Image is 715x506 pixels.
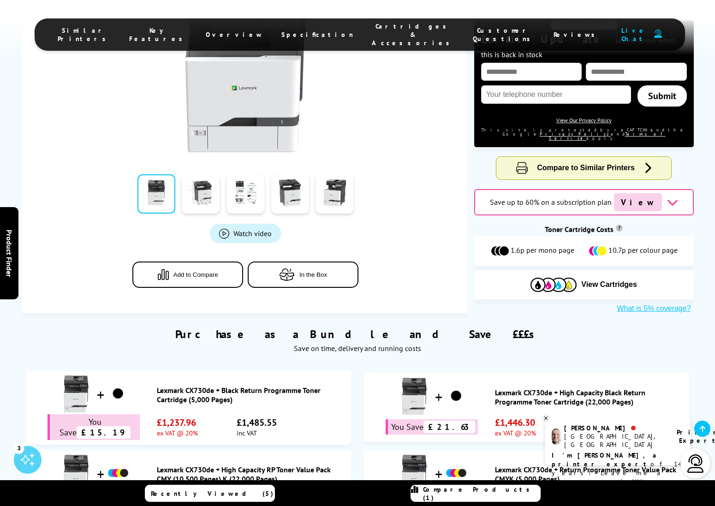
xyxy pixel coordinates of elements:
span: £1,237.96 [157,417,198,429]
a: Submit [638,85,687,107]
span: Watch video [233,229,272,238]
span: Let me know when this is back in stock [481,36,675,59]
a: View Our Privacy Policy [556,117,612,124]
span: £1,446.30 [495,417,536,429]
span: 1.6p per mono page [511,245,574,256]
span: Specification [281,30,353,39]
span: Add to Compare [173,271,218,278]
span: Product Finder [5,229,14,277]
span: 10.7p per colour page [608,245,678,256]
span: £15.19 [77,426,131,439]
input: Your telephone number [481,85,631,104]
button: Compare to Similar Printers [496,157,671,179]
a: Compare Products (1) [411,485,541,502]
img: Cartridges [530,278,577,292]
button: What is 5% coverage? [614,304,693,313]
div: You Save [386,419,478,435]
p: of 14 years! Leave me a message and I'll respond ASAP [552,451,684,495]
img: Lexmark CX730de + Black Return Programme Toner Cartridge (5,000 Pages) [58,375,95,412]
span: Save up to 60% on a subscription plan [490,197,612,207]
span: £1,485.55 [237,417,277,429]
div: 3 [14,443,24,453]
button: Add to Compare [132,262,243,288]
img: Lexmark CX730de + High Capacity Black Return Programme Toner Cartridge (22,000 Pages) [445,385,468,408]
b: I'm [PERSON_NAME], a printer expert [552,451,659,468]
span: Compare to Similar Printers [537,164,635,172]
span: View Cartridges [581,280,637,289]
span: In the Box [299,271,327,278]
div: Purchase as a Bundle and Save £££s [22,313,694,357]
div: Save on time, delivery and running costs [33,344,682,353]
img: user-headset-duotone.svg [654,30,662,38]
div: You Save [48,414,140,440]
img: ashley-livechat.png [552,429,560,445]
sup: Cost per page [616,225,623,232]
span: £21.63 [423,421,475,433]
span: Customer Questions [473,26,535,43]
span: ex VAT @ 20% [495,429,536,437]
a: Lexmark CX730de + Black Return Programme Toner Cartridge (5,000 Pages) [157,386,346,404]
span: Reviews [554,30,600,39]
span: View [614,193,662,211]
button: View Cartridges [481,277,687,292]
a: Privacy Policy [540,131,611,137]
a: Terms of Service [549,131,666,141]
img: Lexmark CX730de + Return Programme Toner Value Pack CMYK (5,000 Pages) [445,462,468,485]
span: Key Features [129,26,187,43]
button: In the Box [248,262,358,288]
a: Product_All_Videos [210,224,281,243]
img: Lexmark CX730de + High Capacity Black Return Programme Toner Cartridge (22,000 Pages) [396,378,433,415]
a: Lexmark CX730de + High Capacity Black Return Programme Toner Cartridge (22,000 Pages) [495,388,684,406]
span: ex VAT @ 20% [157,429,198,437]
a: Lexmark CX730de + High Capacity RP Toner Value Pack CMY (10,500 Pages) K (22,000 Pages) [157,465,346,483]
span: Live Chat [618,26,649,43]
span: Similar Printers [58,26,111,43]
img: user-headset-light.svg [686,454,705,473]
div: [GEOGRAPHIC_DATA], [GEOGRAPHIC_DATA] [564,432,665,449]
a: Recently Viewed (5) [145,485,275,502]
span: Cartridges & Accessories [372,22,454,47]
img: Lexmark CX730de + High Capacity RP Toner Value Pack CMY (10,500 Pages) K (22,000 Pages) [58,455,95,492]
span: Recently Viewed (5) [151,489,274,498]
img: Lexmark CX730de + Return Programme Toner Value Pack CMYK (5,000 Pages) [396,455,433,492]
img: Lexmark CX730de + High Capacity RP Toner Value Pack CMY (10,500 Pages) K (22,000 Pages) [107,462,130,485]
span: inc VAT [237,429,277,437]
a: Lexmark CX730de + Return Programme Toner Value Pack CMYK (5,000 Pages) [495,465,684,483]
div: [PERSON_NAME] [564,424,665,432]
img: Lexmark CX730de + Black Return Programme Toner Cartridge (5,000 Pages) [107,382,130,405]
div: This site is protected by reCAPTCHA and the Google and apply. [481,128,687,140]
div: Toner Cartridge Costs [474,225,694,234]
span: Compare Products (1) [423,485,540,502]
span: Overview [206,30,263,39]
